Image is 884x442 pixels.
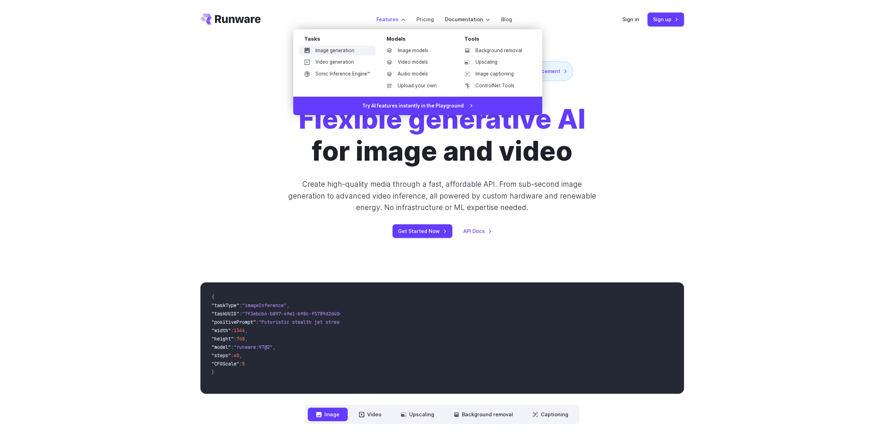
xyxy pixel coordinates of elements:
a: Video generation [299,57,375,67]
label: Features [377,15,405,23]
span: : [231,344,234,350]
span: , [239,352,242,359]
button: Captioning [524,408,577,421]
span: : [239,302,242,308]
a: ControlNet Tools [459,81,531,91]
p: Create high-quality media through a fast, affordable API. From sub-second image generation to adv... [287,178,597,213]
span: 5 [242,361,245,367]
span: "positivePrompt" [212,319,256,325]
a: Video models [381,57,453,67]
span: "model" [212,344,231,350]
div: Models [387,35,453,46]
span: , [245,327,248,333]
a: Audio models [381,69,453,79]
button: Image [308,408,348,421]
button: Background removal [445,408,521,421]
span: 1344 [234,327,245,333]
span: , [245,336,248,342]
span: : [234,336,237,342]
span: "imageInference" [242,302,287,308]
div: Tasks [304,35,375,46]
span: , [287,302,289,308]
span: "taskUUID" [212,311,239,317]
span: : [231,352,234,359]
span: : [256,319,259,325]
span: : [239,361,242,367]
span: } [212,369,214,375]
span: , [273,344,275,350]
span: "runware:97@2" [234,344,273,350]
span: { [212,294,214,300]
a: API Docs [463,227,492,235]
a: Pricing [416,15,434,23]
a: Sign in [622,15,639,23]
button: Video [350,408,390,421]
span: "steps" [212,352,231,359]
span: 768 [237,336,245,342]
a: Image generation [299,46,375,56]
a: Background removal [459,46,531,56]
span: : [239,311,242,317]
a: Image models [381,46,453,56]
h1: for image and video [299,103,586,167]
span: "height" [212,336,234,342]
a: Upload your own [381,81,453,91]
span: "CFGScale" [212,361,239,367]
span: "taskType" [212,302,239,308]
a: Try AI features instantly in the Playground [293,97,542,115]
span: "Futuristic stealth jet streaking through a neon-lit cityscape with glowing purple exhaust" [259,319,512,325]
a: Sign up [647,13,684,26]
strong: Flexible generative AI [299,103,586,135]
a: Upscaling [459,57,531,67]
a: Sonic Inference Engine™ [299,69,375,79]
div: Tools [464,35,531,46]
a: Blog [501,15,512,23]
a: Go to / [200,14,261,25]
a: Get Started Now [393,224,452,238]
span: 40 [234,352,239,359]
span: "width" [212,327,231,333]
label: Documentation [445,15,490,23]
button: Upscaling [393,408,443,421]
span: "7f3ebcb6-b897-49e1-b98c-f5789d2d40d7" [242,311,348,317]
span: : [231,327,234,333]
a: Image captioning [459,69,531,79]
